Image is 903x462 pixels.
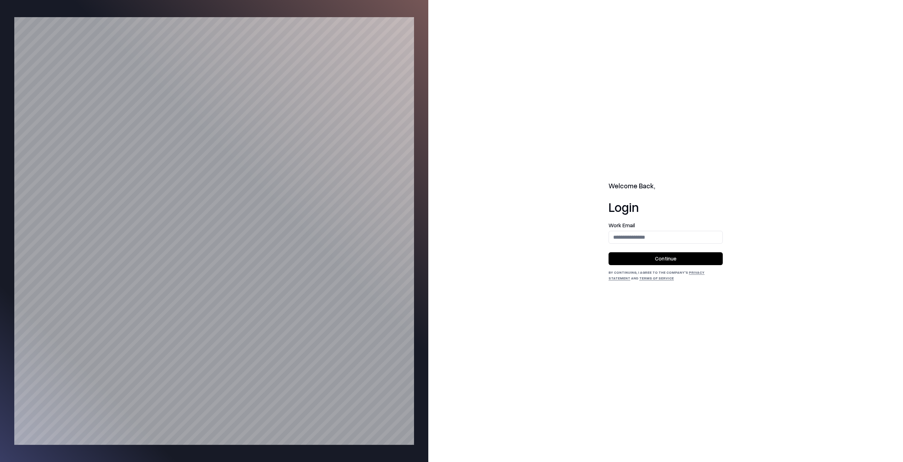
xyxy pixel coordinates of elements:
[609,181,723,191] h2: Welcome Back,
[639,276,674,280] a: Terms of Service
[609,223,723,228] label: Work Email
[609,200,723,214] h1: Login
[609,270,705,280] a: Privacy Statement
[609,252,723,265] button: Continue
[609,269,723,281] div: By continuing, I agree to the Company's and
